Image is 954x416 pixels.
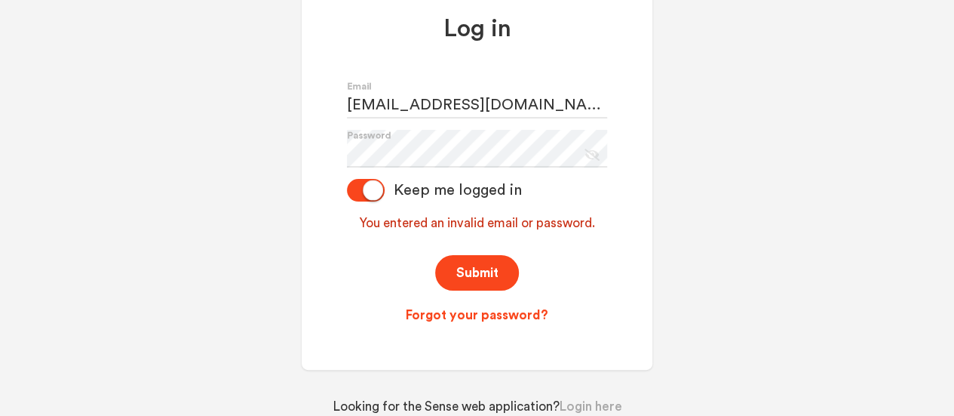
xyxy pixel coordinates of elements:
[298,385,657,416] div: Looking for the Sense web application?
[385,181,522,199] div: Keep me logged in
[435,255,519,291] button: Submit
[347,214,607,233] div: You entered an invalid email or password.
[560,400,622,413] a: Login here
[347,14,607,45] h1: Log in
[347,307,607,325] a: Forgot your password?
